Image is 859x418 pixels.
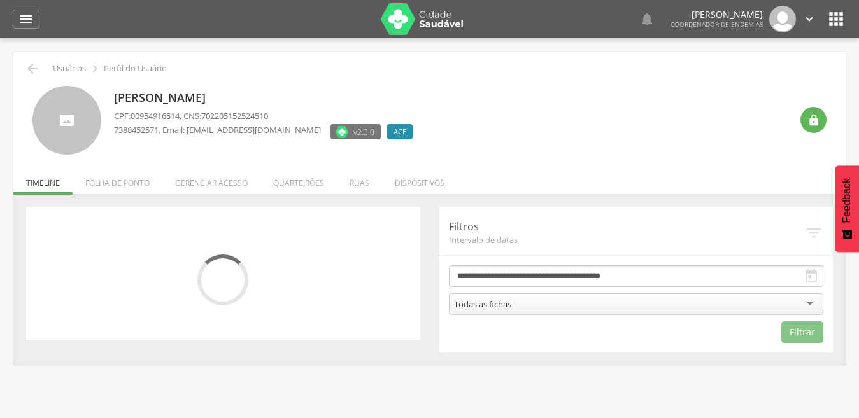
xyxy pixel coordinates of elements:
[131,110,180,122] span: 00954916514
[13,10,39,29] a: 
[162,165,260,195] li: Gerenciar acesso
[353,125,374,138] span: v2.3.0
[841,178,853,223] span: Feedback
[804,268,819,284] i: 
[807,114,820,127] i: 
[330,124,381,139] label: Versão do aplicativo
[449,219,805,234] p: Filtros
[826,9,846,29] i: 
[104,64,167,74] p: Perfil do Usuário
[25,61,40,76] i: Voltar
[114,90,419,106] p: [PERSON_NAME]
[337,165,382,195] li: Ruas
[835,165,859,252] button: Feedback - Mostrar pesquisa
[114,124,321,136] p: , Email: [EMAIL_ADDRESS][DOMAIN_NAME]
[671,20,763,29] span: Coordenador de Endemias
[88,62,102,76] i: 
[114,110,419,122] p: CPF: , CNS:
[804,223,823,242] i: 
[454,298,511,310] div: Todas as fichas
[394,127,406,137] span: ACE
[53,64,86,74] p: Usuários
[73,165,162,195] li: Folha de ponto
[802,6,816,32] a: 
[449,234,805,246] span: Intervalo de datas
[201,110,268,122] span: 702205152524510
[260,165,337,195] li: Quarteirões
[114,124,159,136] span: 7388452571
[800,107,827,133] div: Resetar senha
[802,12,816,26] i: 
[18,11,34,27] i: 
[781,321,823,343] button: Filtrar
[382,165,457,195] li: Dispositivos
[639,6,655,32] a: 
[671,10,763,19] p: [PERSON_NAME]
[639,11,655,27] i: 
